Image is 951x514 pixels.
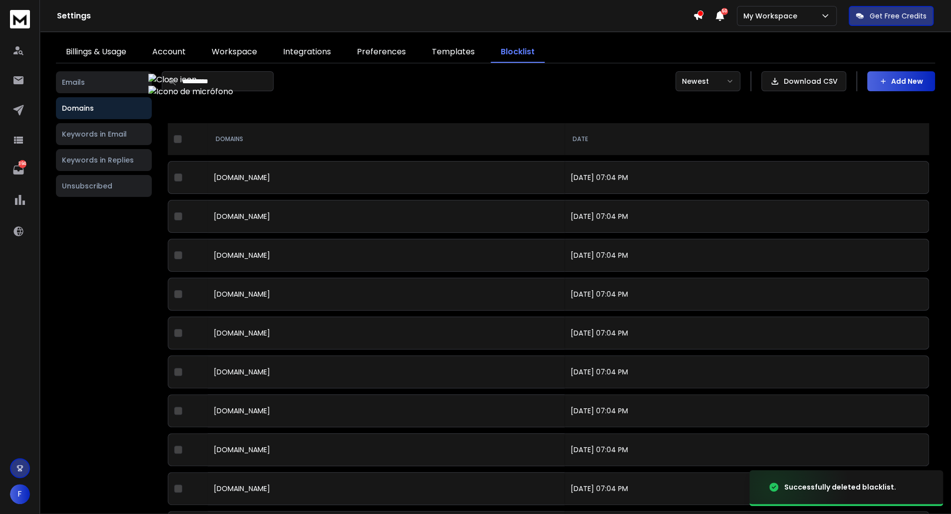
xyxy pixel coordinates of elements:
[565,239,929,272] td: [DATE] 07:04 PM
[565,433,929,466] td: [DATE] 07:04 PM
[56,71,152,93] button: Emails
[10,484,30,504] button: F
[565,278,929,311] td: [DATE] 07:04 PM
[10,10,30,28] img: logo
[422,42,485,63] a: Templates
[565,394,929,427] td: [DATE] 07:04 PM
[721,8,728,15] span: 50
[56,149,152,171] button: Keywords in Replies
[208,239,565,272] td: [DOMAIN_NAME]
[56,123,152,145] button: Keywords in Email
[208,123,565,155] th: DOMAINS
[491,42,545,63] a: Blocklist
[565,200,929,233] td: [DATE] 07:04 PM
[148,74,233,86] img: Close icon
[8,160,28,180] a: 394
[208,355,565,388] td: [DOMAIN_NAME]
[18,160,26,168] p: 394
[202,42,267,63] a: Workspace
[208,433,565,466] td: [DOMAIN_NAME]
[870,11,927,21] p: Get Free Credits
[148,86,233,98] img: Icono de micrófono
[273,42,341,63] a: Integrations
[565,355,929,388] td: [DATE] 07:04 PM
[57,10,693,22] h1: Settings
[743,11,801,21] p: My Workspace
[784,482,896,492] div: Successfully deleted blacklist.
[208,317,565,349] td: [DOMAIN_NAME]
[565,123,929,155] th: DATE
[565,161,929,194] td: [DATE] 07:04 PM
[867,71,935,91] button: Add New
[56,97,152,119] button: Domains
[208,278,565,311] td: [DOMAIN_NAME]
[142,42,196,63] a: Account
[565,317,929,349] td: [DATE] 07:04 PM
[565,472,929,505] td: [DATE] 07:04 PM
[347,42,416,63] a: Preferences
[56,42,136,63] a: Billings & Usage
[208,472,565,505] td: [DOMAIN_NAME]
[208,200,565,233] td: [DOMAIN_NAME]
[56,175,152,197] button: Unsubscribed
[761,71,846,91] button: Download CSV
[891,76,923,86] p: Add New
[208,394,565,427] td: [DOMAIN_NAME]
[675,71,740,91] button: Newest
[208,161,565,194] td: [DOMAIN_NAME]
[849,6,934,26] button: Get Free Credits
